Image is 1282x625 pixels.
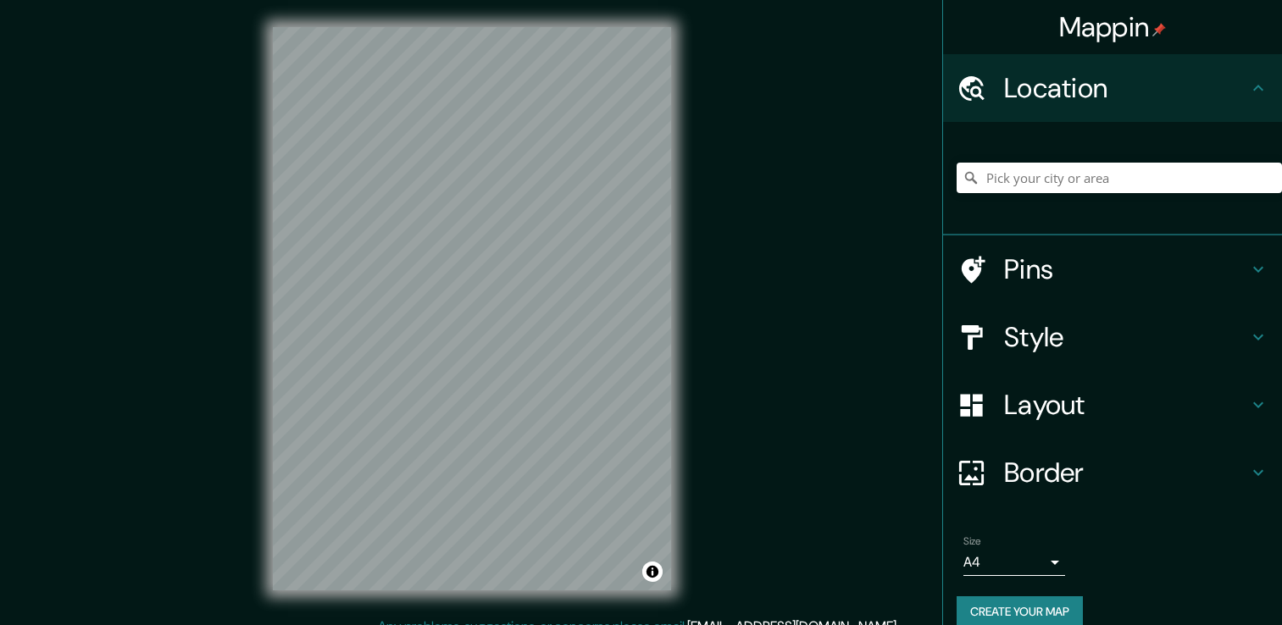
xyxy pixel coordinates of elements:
[1004,320,1248,354] h4: Style
[943,303,1282,371] div: Style
[963,534,981,549] label: Size
[1059,10,1167,44] h4: Mappin
[963,549,1065,576] div: A4
[1004,252,1248,286] h4: Pins
[1004,456,1248,489] h4: Border
[943,54,1282,122] div: Location
[943,235,1282,303] div: Pins
[1131,559,1263,606] iframe: Help widget launcher
[943,439,1282,506] div: Border
[943,371,1282,439] div: Layout
[1004,71,1248,105] h4: Location
[642,561,663,582] button: Toggle attribution
[1004,388,1248,422] h4: Layout
[273,27,671,590] canvas: Map
[957,163,1282,193] input: Pick your city or area
[1152,23,1166,36] img: pin-icon.png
